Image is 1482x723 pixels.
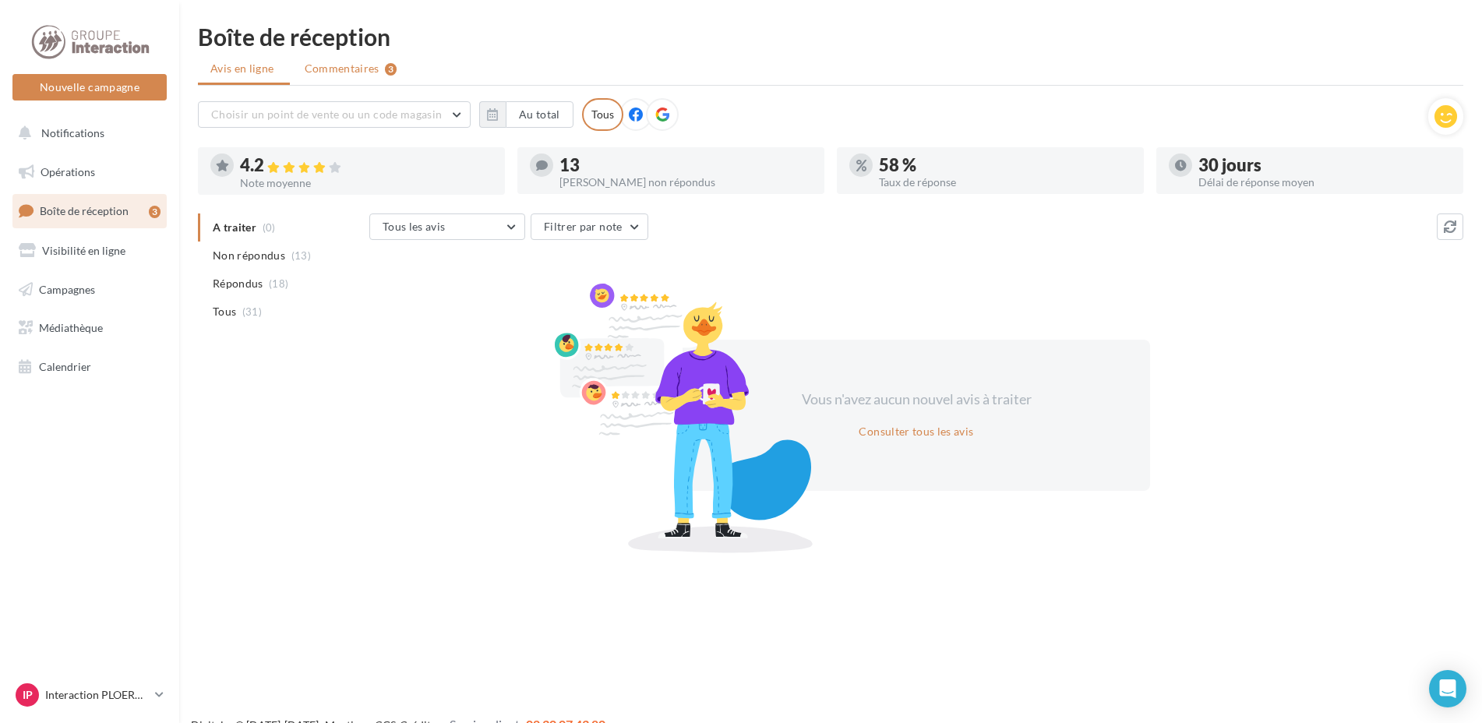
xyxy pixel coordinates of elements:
[9,117,164,150] button: Notifications
[41,165,95,178] span: Opérations
[1198,177,1451,188] div: Délai de réponse moyen
[879,157,1131,174] div: 58 %
[1429,670,1466,707] div: Open Intercom Messenger
[9,312,170,344] a: Médiathèque
[305,61,379,76] span: Commentaires
[383,220,446,233] span: Tous les avis
[198,101,471,128] button: Choisir un point de vente ou un code magasin
[506,101,573,128] button: Au total
[213,304,236,319] span: Tous
[369,213,525,240] button: Tous les avis
[45,687,149,703] p: Interaction PLOERMEL
[879,177,1131,188] div: Taux de réponse
[9,194,170,227] a: Boîte de réception3
[479,101,573,128] button: Au total
[211,108,442,121] span: Choisir un point de vente ou un code magasin
[1198,157,1451,174] div: 30 jours
[41,126,104,139] span: Notifications
[23,687,33,703] span: IP
[213,248,285,263] span: Non répondus
[852,422,979,441] button: Consulter tous les avis
[39,282,95,295] span: Campagnes
[9,273,170,306] a: Campagnes
[12,680,167,710] a: IP Interaction PLOERMEL
[385,63,397,76] div: 3
[9,351,170,383] a: Calendrier
[240,178,492,189] div: Note moyenne
[213,276,263,291] span: Répondus
[149,206,161,218] div: 3
[531,213,648,240] button: Filtrer par note
[242,305,262,318] span: (31)
[9,235,170,267] a: Visibilité en ligne
[559,177,812,188] div: [PERSON_NAME] non répondus
[559,157,812,174] div: 13
[12,74,167,101] button: Nouvelle campagne
[40,204,129,217] span: Boîte de réception
[39,360,91,373] span: Calendrier
[42,244,125,257] span: Visibilité en ligne
[198,25,1463,48] div: Boîte de réception
[582,98,623,131] div: Tous
[291,249,311,262] span: (13)
[9,156,170,189] a: Opérations
[269,277,288,290] span: (18)
[39,321,103,334] span: Médiathèque
[240,157,492,175] div: 4.2
[782,390,1050,410] div: Vous n'avez aucun nouvel avis à traiter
